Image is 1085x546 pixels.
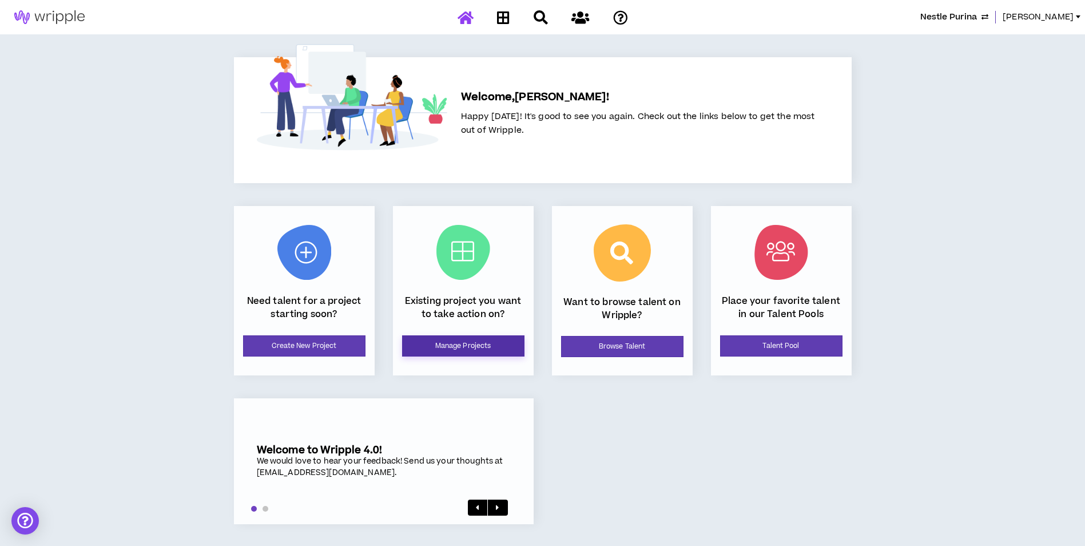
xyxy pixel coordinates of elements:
div: Open Intercom Messenger [11,507,39,535]
p: Existing project you want to take action on? [402,295,524,321]
p: Want to browse talent on Wripple? [561,296,683,322]
a: Manage Projects [402,335,524,357]
div: We would love to hear your feedback! Send us your thoughts at [EMAIL_ADDRESS][DOMAIN_NAME]. [257,456,511,478]
img: Talent Pool [754,225,808,280]
img: Current Projects [436,225,490,280]
h5: Welcome to Wripple 4.0! [257,444,511,456]
a: Create New Project [243,335,365,357]
span: [PERSON_NAME] [1003,11,1074,23]
span: Happy [DATE]! It's good to see you again. Check out the links below to get the most out of Wripple. [461,110,815,136]
button: Nestle Purina [920,11,988,23]
img: New Project [277,225,331,280]
p: Place your favorite talent in our Talent Pools [720,295,842,321]
a: Talent Pool [720,335,842,357]
h5: Welcome, [PERSON_NAME] ! [461,89,815,105]
a: Browse Talent [561,336,683,357]
p: Need talent for a project starting soon? [243,295,365,321]
span: Nestle Purina [920,11,977,23]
